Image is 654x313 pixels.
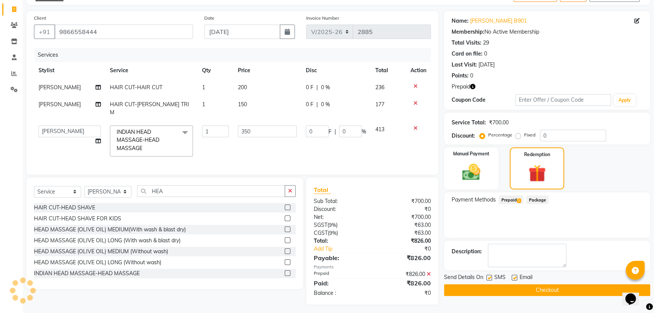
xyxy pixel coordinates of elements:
div: Discount: [452,132,475,140]
span: 236 [375,84,384,91]
label: Percentage [488,132,512,138]
input: Search by Name/Mobile/Email/Code [54,25,193,39]
div: ₹826.00 [372,253,437,262]
button: +91 [34,25,55,39]
div: ₹63.00 [372,229,437,237]
div: HEAD MASSAGE (OLIVE OIL) MEDIUM(With wash & blast dry) [34,226,186,234]
span: Total [314,186,331,194]
span: Package [526,195,548,204]
div: Payable: [308,253,372,262]
div: Services [35,48,437,62]
div: HEAD MASSAGE (OLIVE OIL) LONG (With wash & blast dry) [34,237,180,245]
div: Discount: [308,205,372,213]
span: [PERSON_NAME] [39,101,81,108]
div: ₹0 [383,245,437,253]
span: F [329,128,332,136]
span: 0 % [321,101,330,108]
span: | [316,101,318,108]
span: 9% [329,222,336,228]
div: No Active Membership [452,28,643,36]
span: 0 % [321,84,330,91]
div: ₹826.00 [372,237,437,245]
label: Date [204,15,214,22]
iframe: chat widget [622,283,646,305]
img: _cash.svg [457,162,486,183]
span: 1 [202,101,205,108]
th: Action [406,62,431,79]
span: 1 [517,198,521,203]
span: Prepaid [499,195,523,204]
span: | [316,84,318,91]
span: [PERSON_NAME] [39,84,81,91]
span: Email [520,273,532,283]
div: ( ) [308,221,372,229]
div: Service Total: [452,119,486,127]
label: Manual Payment [453,150,489,157]
div: Prepaid [308,270,372,278]
span: HAIR CUT-HAIR CUT [110,84,162,91]
input: Search or Scan [137,185,285,197]
div: Points: [452,72,469,80]
div: ₹700.00 [372,197,437,205]
div: ₹700.00 [489,119,509,127]
span: SGST [314,222,327,228]
div: Last Visit: [452,61,477,69]
div: Card on file: [452,50,483,58]
th: Stylist [34,62,105,79]
span: 9% [329,230,336,236]
div: Payments [314,264,431,270]
div: ₹63.00 [372,221,437,229]
span: 0 F [306,101,313,108]
div: Balance : [308,289,372,297]
span: SMS [494,273,506,283]
div: Description: [452,248,482,256]
div: HEAD MASSAGE (OLIVE OIL) LONG (Without wash) [34,259,161,267]
th: Qty [197,62,233,79]
div: Net: [308,213,372,221]
span: | [335,128,336,136]
span: 0 F [306,84,313,91]
span: 1 [202,84,205,91]
div: ₹0 [372,289,437,297]
div: Name: [452,17,469,25]
span: 200 [238,84,247,91]
span: Prepaid [452,83,470,91]
th: Total [371,62,406,79]
img: _gift.svg [523,163,551,184]
span: INDIAN HEAD MASSAGE-HEAD MASSAGE [117,129,159,152]
input: Enter Offer / Coupon Code [515,94,611,106]
div: ₹826.00 [372,279,437,288]
span: HAIR CUT-[PERSON_NAME] TRIM [110,101,189,116]
th: Price [233,62,301,79]
div: Coupon Code [452,96,515,104]
div: ₹826.00 [372,270,437,278]
div: 29 [483,39,489,47]
span: 150 [238,101,247,108]
span: % [362,128,366,136]
th: Service [105,62,197,79]
label: Client [34,15,46,22]
label: Redemption [524,151,550,158]
div: Total: [308,237,372,245]
div: HEAD MASSAGE (OLIVE OIL) MEDIUM (Without wash) [34,248,168,256]
div: Membership: [452,28,484,36]
button: Apply [614,95,635,106]
div: INDIAN HEAD MASSAGE-HEAD MASSAGE [34,270,140,277]
a: x [142,145,146,152]
span: CGST [314,229,328,236]
button: Checkout [444,284,650,296]
div: ( ) [308,229,372,237]
div: Sub Total: [308,197,372,205]
div: 0 [470,72,473,80]
div: ₹0 [372,205,437,213]
div: ₹700.00 [372,213,437,221]
div: [DATE] [478,61,495,69]
span: 413 [375,126,384,133]
span: Payment Methods [452,196,496,204]
div: HAIR CUT-HEAD SHAVE FOR KIDS [34,215,121,223]
a: Add Tip [308,245,383,253]
label: Invoice Number [306,15,339,22]
th: Disc [301,62,371,79]
span: Send Details On [444,273,483,283]
div: Paid: [308,279,372,288]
